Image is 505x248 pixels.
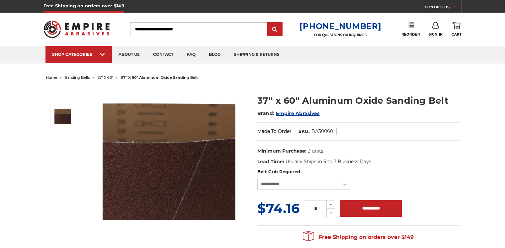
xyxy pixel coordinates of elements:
[98,75,113,80] a: 37" x 60"
[180,46,202,63] a: faq
[311,128,333,135] dd: BA30060
[257,128,292,134] span: Made To Order
[43,16,110,42] img: Empire Abrasives
[103,87,235,220] img: 37" x 60" Aluminum Oxide Sanding Belt
[52,52,105,57] div: SHOP CATEGORIES
[308,148,323,155] dd: 3 units
[452,32,462,37] span: Cart
[65,75,90,80] a: sanding belts
[257,169,460,175] label: Belt Grit:
[286,158,371,165] dd: Usually Ships in 5 to 7 Business Days
[54,107,71,124] img: 37" x 60" Aluminum Oxide Sanding Belt
[401,22,420,36] a: Reorder
[298,128,310,135] dt: SKU:
[121,75,198,80] span: 37" x 60" aluminum oxide sanding belt
[268,23,282,36] input: Submit
[425,3,462,13] a: CONTACT US
[299,33,381,37] p: FOR QUESTIONS OR INQUIRIES
[303,231,414,244] span: Free Shipping on orders over $149
[257,200,299,216] span: $74.16
[146,46,180,63] a: contact
[429,32,443,37] span: Sign In
[112,46,146,63] a: about us
[46,75,57,80] a: home
[257,158,284,165] dt: Lead Time:
[257,148,306,155] dt: Minimum Purchase:
[401,32,420,37] span: Reorder
[257,110,275,116] span: Brand:
[276,110,319,116] a: Empire Abrasives
[227,46,286,63] a: shipping & returns
[279,169,300,174] small: Required
[202,46,227,63] a: blog
[257,94,460,107] h1: 37" x 60" Aluminum Oxide Sanding Belt
[299,21,381,31] a: [PHONE_NUMBER]
[452,22,462,37] a: Cart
